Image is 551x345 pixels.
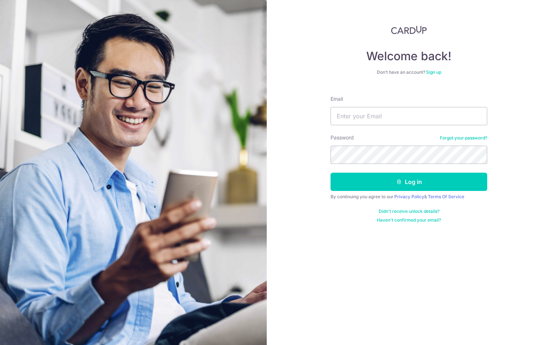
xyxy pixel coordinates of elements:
[331,95,343,103] label: Email
[331,107,487,125] input: Enter your Email
[331,49,487,64] h4: Welcome back!
[331,173,487,191] button: Log in
[394,194,424,199] a: Privacy Policy
[426,69,441,75] a: Sign up
[440,135,487,141] a: Forgot your password?
[428,194,464,199] a: Terms Of Service
[377,217,441,223] a: Haven't confirmed your email?
[331,194,487,200] div: By continuing you agree to our &
[331,69,487,75] div: Don’t have an account?
[379,208,439,214] a: Didn't receive unlock details?
[391,26,427,34] img: CardUp Logo
[331,134,354,141] label: Password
